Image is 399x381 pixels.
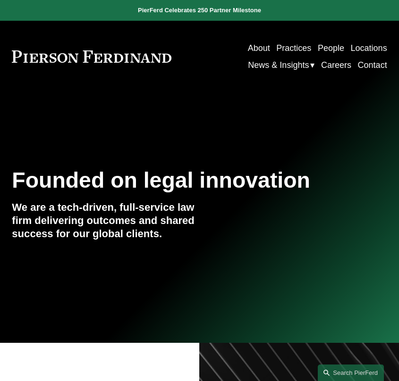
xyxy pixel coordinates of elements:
a: Search this site [318,364,384,381]
a: Locations [351,40,387,57]
h1: Founded on legal innovation [12,168,324,193]
a: Practices [276,40,311,57]
a: folder dropdown [248,57,314,74]
a: Careers [321,57,351,74]
span: News & Insights [248,58,309,73]
a: Contact [358,57,387,74]
a: About [248,40,270,57]
h4: We are a tech-driven, full-service law firm delivering outcomes and shared success for our global... [12,201,199,240]
a: People [318,40,344,57]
